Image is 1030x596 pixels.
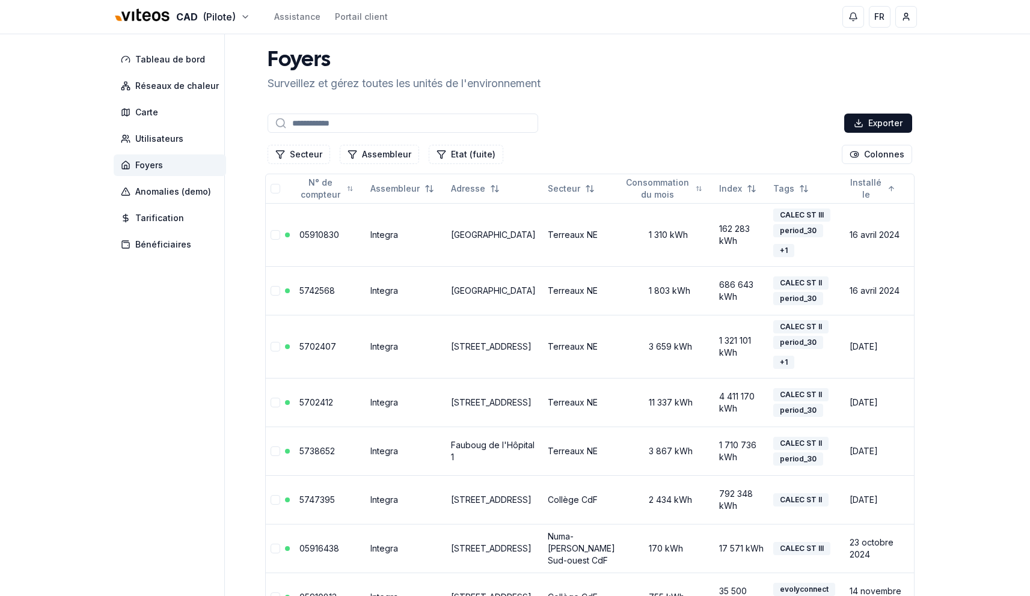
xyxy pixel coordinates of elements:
[135,80,219,92] span: Réseaux de chaleur
[268,75,541,92] p: Surveillez et gérez toutes les unités de l'environnement
[271,398,280,407] button: Sélectionner la ligne
[366,524,446,573] td: Integra
[299,494,335,505] a: 5747395
[543,315,620,378] td: Terreaux NE
[773,542,830,555] div: CALEC ST III
[366,378,446,427] td: Integra
[135,53,205,65] span: Tableau de bord
[625,543,710,555] div: 170 kWh
[451,341,532,351] a: [STREET_ADDRESS]
[114,49,231,70] a: Tableau de bord
[845,427,907,475] td: [DATE]
[874,11,884,23] span: FR
[299,397,333,407] a: 5702412
[299,177,343,201] span: N° de compteur
[543,475,620,524] td: Collège CdF
[451,230,536,240] a: [GEOGRAPHIC_DATA]
[773,388,829,401] div: CALEC ST II
[625,341,710,353] div: 3 659 kWh
[618,179,710,198] button: Not sorted. Click to sort ascending.
[176,10,198,24] span: CAD
[268,49,541,73] h1: Foyers
[366,266,446,315] td: Integra
[114,181,231,202] a: Anomalies (demo)
[114,154,231,176] a: Foyers
[773,276,829,290] div: CALEC ST II
[366,427,446,475] td: Integra
[271,446,280,456] button: Sélectionner la ligne
[845,475,907,524] td: [DATE]
[766,179,816,198] button: Not sorted. Click to sort ascending.
[869,6,891,28] button: FR
[274,11,320,23] a: Assistance
[370,183,420,195] span: Assembleur
[773,244,794,257] div: + 1
[850,177,883,201] span: Installé le
[773,583,835,596] div: evolyconnect
[299,230,339,240] a: 05910830
[773,183,794,195] span: Tags
[114,102,231,123] a: Carte
[543,378,620,427] td: Terreaux NE
[773,320,829,333] div: CALEC ST II
[719,183,742,195] span: Index
[363,179,441,198] button: Not sorted. Click to sort ascending.
[625,229,710,241] div: 1 310 kWh
[719,439,764,463] div: 1 710 736 kWh
[114,234,231,255] a: Bénéficiaires
[773,336,823,349] div: period_30
[543,524,620,573] td: Numa-[PERSON_NAME] Sud-ouest CdF
[543,266,620,315] td: Terreaux NE
[773,292,823,305] div: period_30
[719,279,764,303] div: 686 643 kWh
[719,223,764,247] div: 162 283 kWh
[292,179,361,198] button: Not sorted. Click to sort ascending.
[541,179,602,198] button: Not sorted. Click to sort ascending.
[773,493,829,506] div: CALEC ST II
[773,356,794,369] div: + 1
[845,315,907,378] td: [DATE]
[444,179,507,198] button: Not sorted. Click to sort ascending.
[845,524,907,573] td: 23 octobre 2024
[271,342,280,351] button: Sélectionner la ligne
[271,544,280,553] button: Sélectionner la ligne
[773,224,823,237] div: period_30
[773,404,823,417] div: period_30
[271,495,280,505] button: Sélectionner la ligne
[114,4,250,30] button: CAD(Pilote)
[451,183,485,195] span: Adresse
[429,145,503,164] button: Filtrer les lignes
[773,240,795,261] button: +1
[719,391,764,415] div: 4 411 170 kWh
[773,208,830,222] div: CALEC ST III
[451,543,532,553] a: [STREET_ADDRESS]
[271,230,280,240] button: Sélectionner la ligne
[135,133,183,145] span: Utilisateurs
[451,285,536,296] a: [GEOGRAPHIC_DATA]
[203,10,236,24] span: (Pilote)
[845,203,907,266] td: 16 avril 2024
[543,427,620,475] td: Terreaux NE
[135,239,191,251] span: Bénéficiaires
[719,335,764,359] div: 1 321 101 kWh
[366,203,446,266] td: Integra
[135,159,163,171] span: Foyers
[268,145,330,164] button: Filtrer les lignes
[135,106,158,118] span: Carte
[773,437,829,450] div: CALEC ST II
[114,207,231,229] a: Tarification
[340,145,419,164] button: Filtrer les lignes
[845,378,907,427] td: [DATE]
[135,186,211,198] span: Anomalies (demo)
[114,1,171,30] img: Viteos - CAD Logo
[299,446,335,456] a: 5738652
[366,315,446,378] td: Integra
[625,397,710,409] div: 11 337 kWh
[299,285,335,296] a: 5742568
[844,114,912,133] button: Exporter
[719,488,764,512] div: 792 348 kWh
[114,128,231,150] a: Utilisateurs
[271,286,280,296] button: Sélectionner la ligne
[625,285,710,297] div: 1 803 kWh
